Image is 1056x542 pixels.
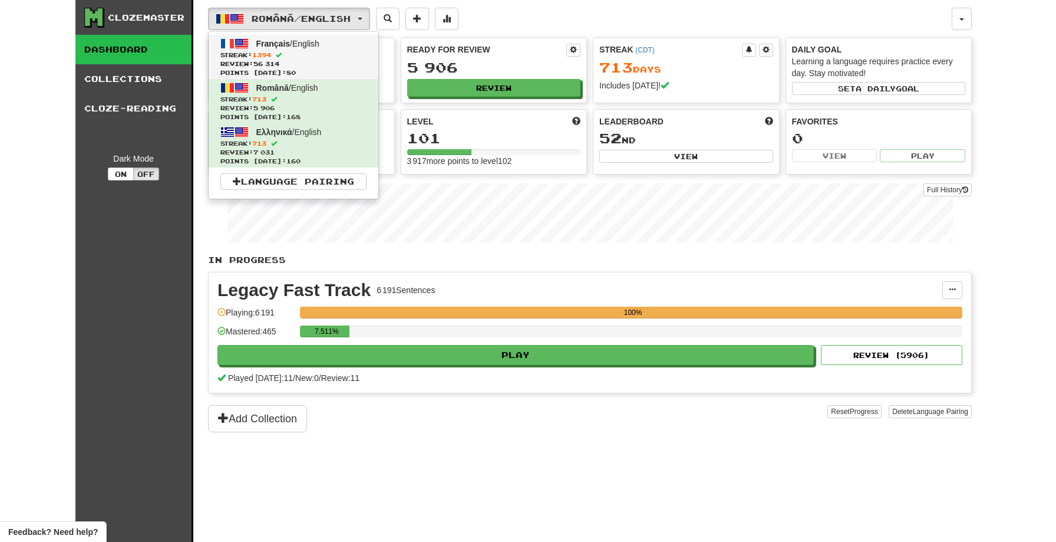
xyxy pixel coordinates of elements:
[208,8,370,30] button: Română/English
[880,149,965,162] button: Play
[377,284,435,296] div: 6 191 Sentences
[220,173,367,190] a: Language Pairing
[75,35,192,64] a: Dashboard
[217,307,294,326] div: Playing: 6 191
[220,113,367,121] span: Points [DATE]: 168
[407,155,581,167] div: 3 917 more points to level 102
[407,44,567,55] div: Ready for Review
[792,44,966,55] div: Daily Goal
[792,149,877,162] button: View
[217,345,814,365] button: Play
[252,96,266,103] span: 713
[208,254,972,266] p: In Progress
[792,131,966,146] div: 0
[252,51,271,58] span: 1394
[252,140,266,147] span: 713
[256,39,291,48] span: Français
[256,127,322,137] span: / English
[256,39,319,48] span: / English
[293,373,295,383] span: /
[856,84,896,93] span: a daily
[376,8,400,30] button: Search sentences
[303,326,349,337] div: 7.511%
[599,80,773,91] div: Includes [DATE]!
[635,46,654,54] a: (CDT)
[220,68,367,77] span: Points [DATE]: 80
[599,130,622,146] span: 52
[252,14,351,24] span: Română / English
[108,12,184,24] div: Clozemaster
[321,373,359,383] span: Review: 11
[765,116,773,127] span: This week in points, UTC
[84,153,183,165] div: Dark Mode
[256,127,292,137] span: Ελληνικά
[923,183,972,196] a: Full History
[209,79,378,123] a: Română/EnglishStreak:713 Review:5 906Points [DATE]:168
[435,8,458,30] button: More stats
[133,167,159,180] button: Off
[407,79,581,97] button: Review
[220,148,367,157] span: Review: 7 031
[792,82,966,95] button: Seta dailygoal
[319,373,321,383] span: /
[75,64,192,94] a: Collections
[75,94,192,123] a: Cloze-Reading
[209,123,378,167] a: Ελληνικά/EnglishStreak:713 Review:7 031Points [DATE]:160
[792,55,966,79] div: Learning a language requires practice every day. Stay motivated!
[599,44,742,55] div: Streak
[405,8,429,30] button: Add sentence to collection
[821,345,962,365] button: Review (5906)
[220,95,367,104] span: Streak:
[407,60,581,75] div: 5 906
[407,116,434,127] span: Level
[220,51,367,60] span: Streak:
[217,326,294,345] div: Mastered: 465
[295,373,319,383] span: New: 0
[599,59,633,75] span: 713
[303,307,962,318] div: 100%
[228,373,293,383] span: Played [DATE]: 11
[599,116,664,127] span: Leaderboard
[572,116,580,127] span: Score more points to level up
[220,139,367,148] span: Streak:
[256,83,289,93] span: Română
[256,83,318,93] span: / English
[827,405,881,418] button: ResetProgress
[209,35,378,79] a: Français/EnglishStreak:1394 Review:56 314Points [DATE]:80
[913,408,968,416] span: Language Pairing
[220,60,367,68] span: Review: 56 314
[8,526,98,538] span: Open feedback widget
[220,157,367,166] span: Points [DATE]: 160
[220,104,367,113] span: Review: 5 906
[889,405,972,418] button: DeleteLanguage Pairing
[599,150,773,163] button: View
[599,60,773,75] div: Day s
[599,131,773,146] div: nd
[108,167,134,180] button: On
[850,408,878,416] span: Progress
[217,281,371,299] div: Legacy Fast Track
[792,116,966,127] div: Favorites
[208,405,307,432] button: Add Collection
[407,131,581,146] div: 101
